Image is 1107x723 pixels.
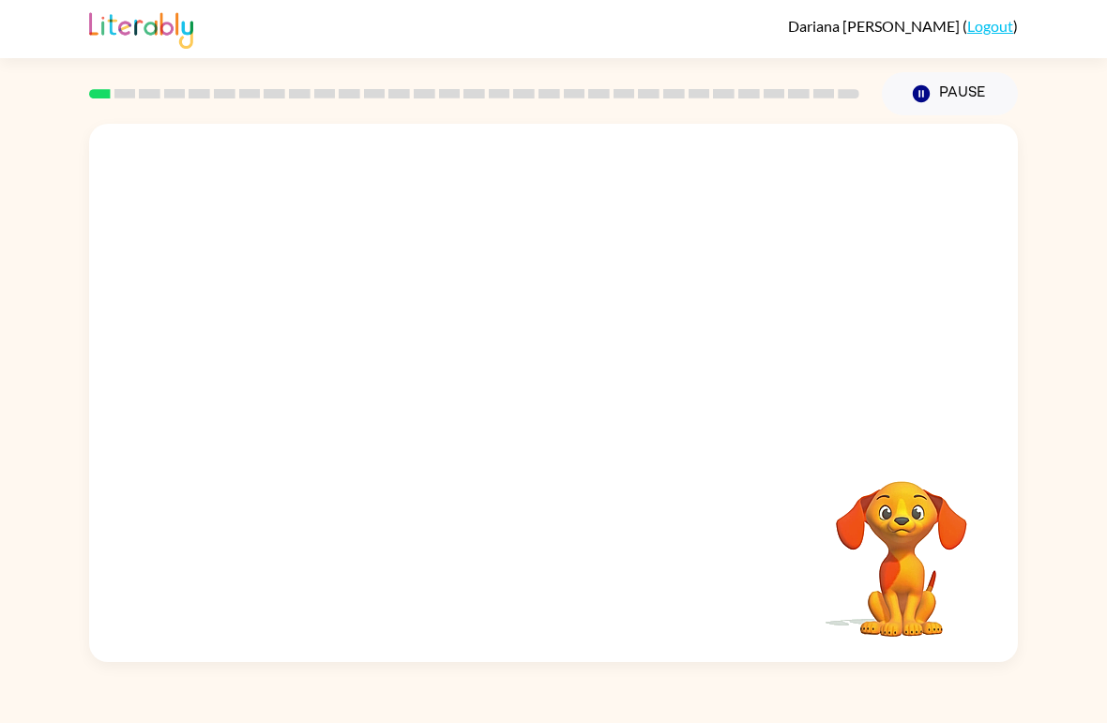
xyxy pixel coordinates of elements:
img: Literably [89,8,193,49]
video: Your browser must support playing .mp4 files to use Literably. Please try using another browser. [808,452,995,640]
a: Logout [967,17,1013,35]
div: ( ) [788,17,1018,35]
button: Pause [882,72,1018,115]
span: Dariana [PERSON_NAME] [788,17,963,35]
